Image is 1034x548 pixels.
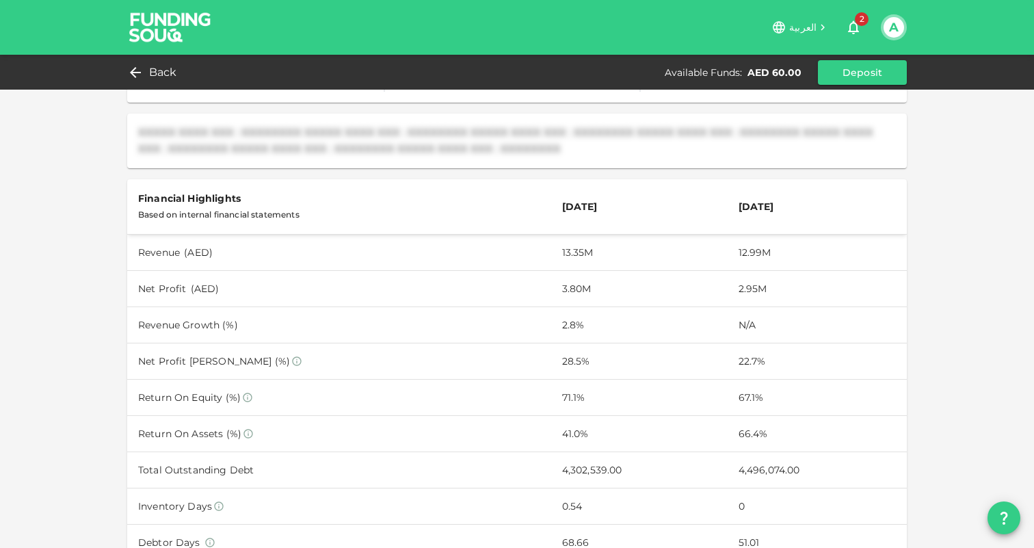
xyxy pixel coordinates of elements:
[884,17,904,38] button: A
[728,234,907,270] td: 12.99M
[138,246,180,259] span: Revenue
[728,415,907,452] td: 66.4%
[138,125,896,157] div: XXXXX XXXX XXX : XXXXXXXX XXXXX XXXX XXX : XXXXXXXX XXXXX XXXX XXX : XXXXXXXX XXXXX XXXX XXX : XX...
[551,488,728,525] td: 0.54
[551,379,728,415] td: 71.1%
[551,270,728,306] td: 3.80M
[728,488,907,525] td: 0
[149,63,177,82] span: Back
[127,452,551,488] td: Total Outstanding Debt
[728,343,907,379] td: 22.7%
[665,66,742,79] div: Available Funds :
[728,270,907,306] td: 2.95M
[855,12,869,26] span: 2
[987,501,1020,534] button: question
[551,452,728,488] td: 4,302,539.00
[818,60,907,85] button: Deposit
[728,179,907,235] th: [DATE]
[551,179,728,235] th: [DATE]
[551,343,728,379] td: 28.5%
[840,14,867,41] button: 2
[551,415,728,452] td: 41.0%
[138,283,187,295] span: Net Profit
[138,190,540,207] div: Financial Highlights
[191,283,220,295] span: ( AED )
[728,306,907,343] td: N/A
[551,306,728,343] td: 2.8%
[789,21,817,34] span: العربية
[127,306,551,343] td: Revenue Growth (%)
[747,66,801,79] div: AED 60.00
[728,452,907,488] td: 4,496,074.00
[551,234,728,270] td: 13.35M
[127,343,551,379] td: Net Profit [PERSON_NAME] (%)
[728,379,907,415] td: 67.1%
[127,415,551,452] td: Return On Assets (%)
[184,246,213,259] span: ( AED )
[127,488,551,525] td: Inventory Days
[138,207,540,223] div: Based on internal financial statements
[127,379,551,415] td: Return On Equity (%)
